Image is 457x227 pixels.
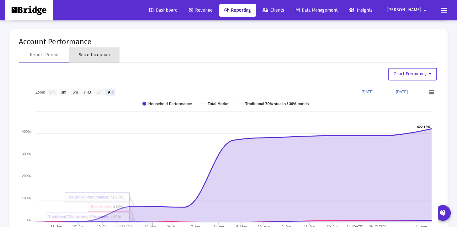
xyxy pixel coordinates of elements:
[396,90,408,94] text: [DATE]
[439,209,447,217] mat-icon: contact_support
[50,90,55,94] text: 1m
[389,90,393,94] text: →
[224,8,251,13] span: Reporting
[90,205,124,209] text: : 4.88%
[148,102,192,106] text: Household Performance
[379,4,436,16] button: [PERSON_NAME]
[263,8,284,13] span: Clients
[79,52,110,58] div: Since Inception
[388,68,437,80] button: Chart Frequency
[417,125,431,129] text: 422.18%
[48,215,108,219] tspan: Traditional 70% stocks / 30% bonds
[61,90,66,94] text: 3m
[22,152,31,156] text: 300%
[30,52,58,58] div: Report Period
[258,4,289,17] a: Clients
[219,4,256,17] a: Reporting
[189,8,213,13] span: Revenue
[48,215,121,219] text: : 1.88%
[421,4,429,17] mat-icon: arrow_drop_down
[73,90,78,94] text: 6m
[362,90,374,94] text: [DATE]
[35,90,45,94] text: Zoom
[349,8,373,13] span: Insights
[144,4,183,17] a: Dashboard
[108,90,113,94] text: All
[184,4,218,17] a: Revenue
[296,8,337,13] span: Data Management
[90,205,111,209] tspan: Total Market
[67,195,123,199] text: : 71.83%
[22,130,31,133] text: 400%
[10,4,48,17] img: Dashboard
[344,4,378,17] a: Insights
[245,102,309,106] text: Traditional 70% stocks / 30% bonds
[22,174,31,178] text: 200%
[149,8,178,13] span: Dashboard
[83,90,91,94] text: YTD
[387,8,421,13] span: [PERSON_NAME]
[291,4,343,17] a: Data Management
[26,218,31,222] text: 0%
[19,39,438,45] mat-card-title: Account Performance
[394,71,432,77] span: Chart Frequency
[67,195,108,199] tspan: Household Performance
[208,102,230,106] text: Total Market
[97,90,101,94] text: 1y
[22,196,31,200] text: 100%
